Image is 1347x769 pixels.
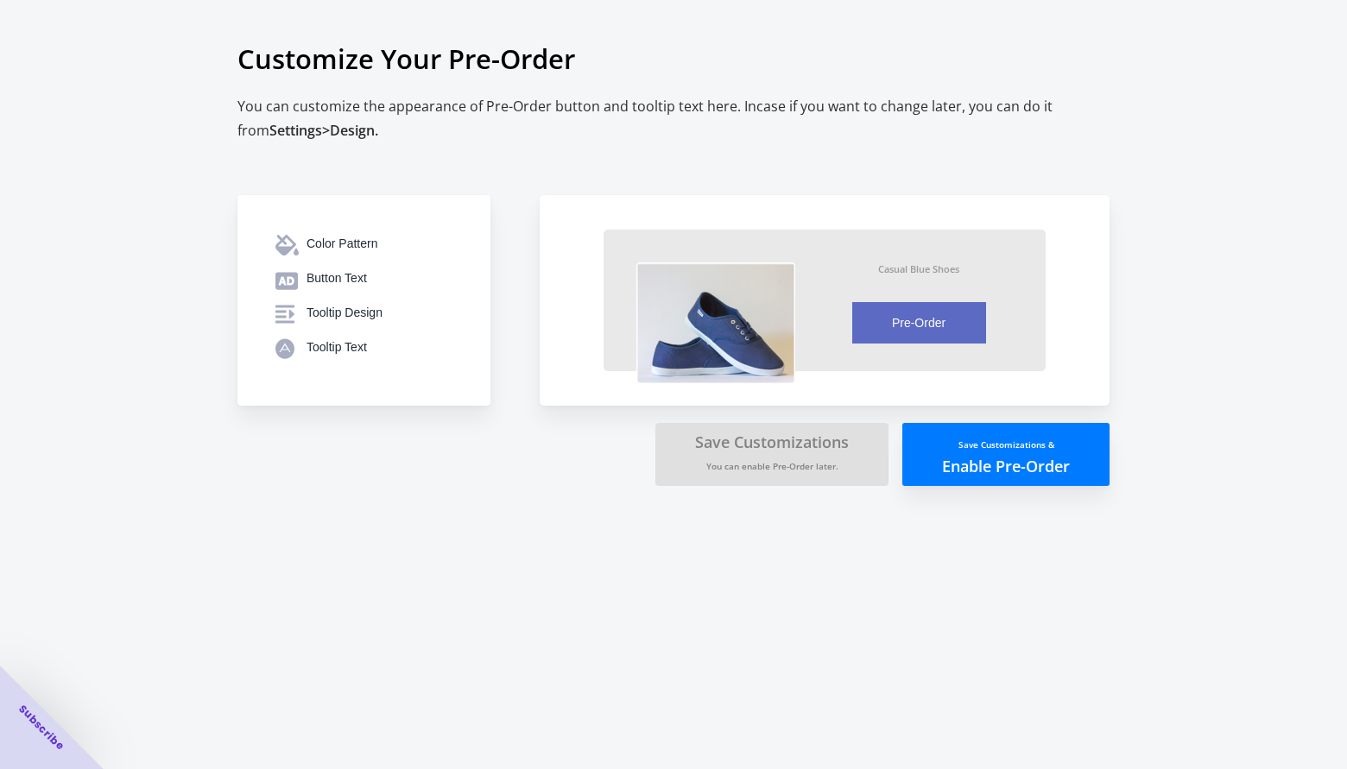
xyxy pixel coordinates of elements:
[852,302,986,344] button: Pre-Order
[307,235,452,252] div: Color Pattern
[307,338,452,356] div: Tooltip Text
[262,226,466,261] button: Color Pattern
[655,423,889,486] button: Save CustomizationsYou can enable Pre-Order later.
[262,295,466,330] button: Tooltip Design
[902,423,1110,486] button: Save Customizations &Enable Pre-Order
[262,330,466,364] button: Tooltip Text
[307,269,452,287] div: Button Text
[307,304,452,321] div: Tooltip Design
[262,261,466,295] button: Button Text
[636,262,795,384] img: vzX7clC.png
[16,702,67,753] span: Subscribe
[878,262,959,275] div: Casual Blue Shoes
[958,438,1054,451] small: Save Customizations &
[269,121,378,140] span: Settings > Design.
[237,23,1110,94] h1: Customize Your Pre-Order
[706,460,838,472] small: You can enable Pre-Order later.
[237,94,1110,143] h2: You can customize the appearance of Pre-Order button and tooltip text here. Incase if you want to...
